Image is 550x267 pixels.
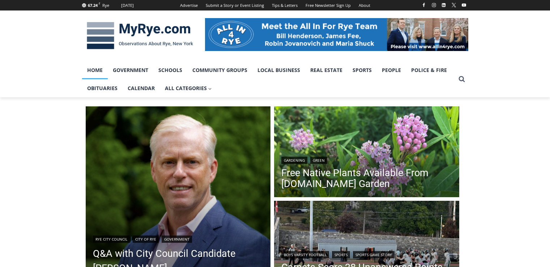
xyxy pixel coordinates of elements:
a: Read More Free Native Plants Available From MyRye.com Garden [274,106,459,199]
a: Boys Varsity Football [281,251,329,258]
div: | | [93,234,264,243]
div: [DATE] [121,2,134,9]
span: 67.24 [88,3,98,8]
span: All Categories [165,84,212,92]
a: Green [310,157,327,164]
a: Government [108,61,153,79]
a: Schools [153,61,187,79]
a: Home [82,61,108,79]
a: Sports Game Story [353,251,395,258]
a: Obituaries [82,79,123,97]
a: X [449,1,458,9]
a: All Categories [160,79,217,97]
div: | | [281,250,452,258]
img: MyRye.com [82,17,198,55]
a: Gardening [281,157,307,164]
a: Facebook [419,1,428,9]
a: Calendar [123,79,160,97]
a: Police & Fire [406,61,452,79]
a: Sports [332,251,350,258]
span: F [99,1,100,5]
a: YouTube [460,1,468,9]
a: Real Estate [305,61,348,79]
div: Rye [102,2,109,9]
a: Rye City Council [93,236,130,243]
a: Government [162,236,192,243]
a: Instagram [430,1,438,9]
nav: Primary Navigation [82,61,455,98]
a: Community Groups [187,61,252,79]
img: (PHOTO: Swamp Milkweed (Asclepias incarnata) in the MyRye.com Garden, July 2025.) [274,106,459,199]
a: Free Native Plants Available From [DOMAIN_NAME] Garden [281,168,452,189]
a: City of Rye [133,236,159,243]
a: People [377,61,406,79]
a: Sports [348,61,377,79]
button: View Search Form [455,73,468,86]
a: Local Business [252,61,305,79]
div: | [281,155,452,164]
img: All in for Rye [205,18,468,51]
a: Linkedin [439,1,448,9]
